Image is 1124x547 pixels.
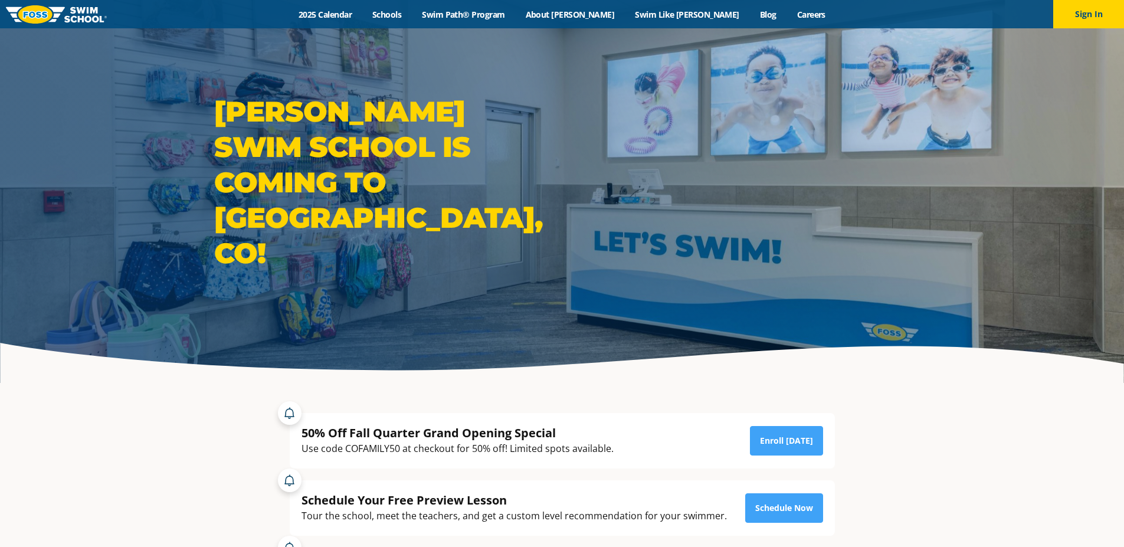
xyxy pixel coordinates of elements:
[302,441,614,457] div: Use code COFAMILY50 at checkout for 50% off! Limited spots available.
[749,9,787,20] a: Blog
[302,492,727,508] div: Schedule Your Free Preview Lesson
[289,9,362,20] a: 2025 Calendar
[515,9,625,20] a: About [PERSON_NAME]
[625,9,750,20] a: Swim Like [PERSON_NAME]
[302,425,614,441] div: 50% Off Fall Quarter Grand Opening Special
[362,9,412,20] a: Schools
[214,94,556,271] h1: [PERSON_NAME] Swim School is coming to [GEOGRAPHIC_DATA], CO!
[6,5,107,24] img: FOSS Swim School Logo
[787,9,835,20] a: Careers
[745,493,823,523] a: Schedule Now
[750,426,823,456] a: Enroll [DATE]
[412,9,515,20] a: Swim Path® Program
[302,508,727,524] div: Tour the school, meet the teachers, and get a custom level recommendation for your swimmer.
